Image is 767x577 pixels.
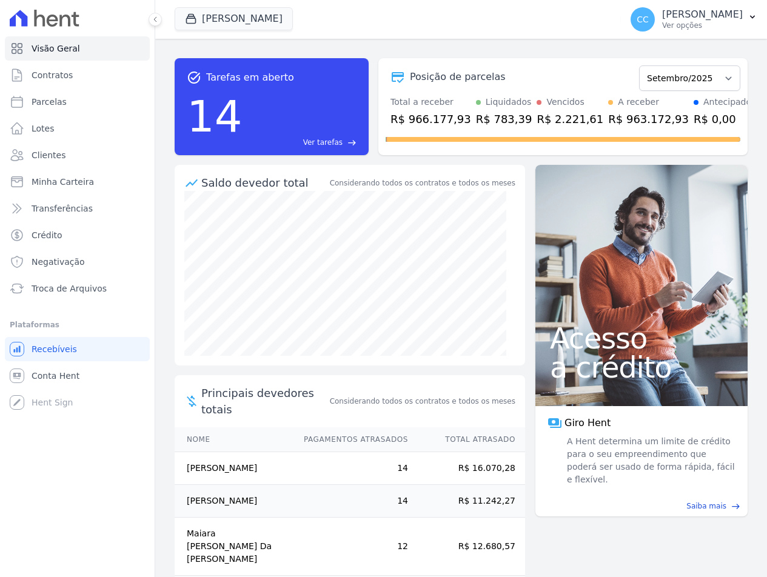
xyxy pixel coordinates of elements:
a: Crédito [5,223,150,247]
span: Crédito [32,229,62,241]
div: Antecipado [703,96,751,108]
span: a crédito [550,353,733,382]
span: Ver tarefas [303,137,343,148]
span: CC [637,15,649,24]
span: A Hent determina um limite de crédito para o seu empreendimento que poderá ser usado de forma ráp... [564,435,735,486]
td: R$ 12.680,57 [409,518,525,576]
span: east [347,138,357,147]
span: Negativação [32,256,85,268]
div: R$ 783,39 [476,111,532,127]
a: Parcelas [5,90,150,114]
div: R$ 966.177,93 [390,111,471,127]
div: 14 [187,85,243,148]
td: R$ 11.242,27 [409,485,525,518]
span: Clientes [32,149,65,161]
a: Ver tarefas east [247,137,357,148]
div: Saldo devedor total [201,175,327,191]
span: Conta Hent [32,370,79,382]
a: Conta Hent [5,364,150,388]
a: Recebíveis [5,337,150,361]
span: Transferências [32,202,93,215]
button: [PERSON_NAME] [175,7,293,30]
a: Contratos [5,63,150,87]
span: Recebíveis [32,343,77,355]
div: A receber [618,96,659,108]
div: R$ 2.221,61 [537,111,603,127]
div: R$ 0,00 [694,111,751,127]
a: Saiba mais east [543,501,740,512]
span: east [731,502,740,511]
span: Visão Geral [32,42,80,55]
div: Liquidados [486,96,532,108]
td: [PERSON_NAME] [175,485,292,518]
th: Nome [175,427,292,452]
span: Minha Carteira [32,176,94,188]
div: Plataformas [10,318,145,332]
button: CC [PERSON_NAME] Ver opções [621,2,767,36]
td: 14 [292,452,409,485]
div: R$ 963.172,93 [608,111,689,127]
span: Giro Hent [564,416,611,430]
a: Transferências [5,196,150,221]
td: [PERSON_NAME] [175,452,292,485]
a: Lotes [5,116,150,141]
span: Parcelas [32,96,67,108]
a: Visão Geral [5,36,150,61]
th: Pagamentos Atrasados [292,427,409,452]
span: Considerando todos os contratos e todos os meses [330,396,515,407]
a: Clientes [5,143,150,167]
td: R$ 16.070,28 [409,452,525,485]
span: Tarefas em aberto [206,70,294,85]
span: Lotes [32,122,55,135]
td: Maiara [PERSON_NAME] Da [PERSON_NAME] [175,518,292,576]
a: Minha Carteira [5,170,150,194]
span: Troca de Arquivos [32,282,107,295]
span: Principais devedores totais [201,385,327,418]
div: Total a receber [390,96,471,108]
div: Vencidos [546,96,584,108]
a: Troca de Arquivos [5,276,150,301]
span: Saiba mais [686,501,726,512]
div: Considerando todos os contratos e todos os meses [330,178,515,188]
span: Contratos [32,69,73,81]
p: [PERSON_NAME] [662,8,743,21]
td: 12 [292,518,409,576]
span: Acesso [550,324,733,353]
td: 14 [292,485,409,518]
span: task_alt [187,70,201,85]
th: Total Atrasado [409,427,525,452]
p: Ver opções [662,21,743,30]
a: Negativação [5,250,150,274]
div: Posição de parcelas [410,70,506,84]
